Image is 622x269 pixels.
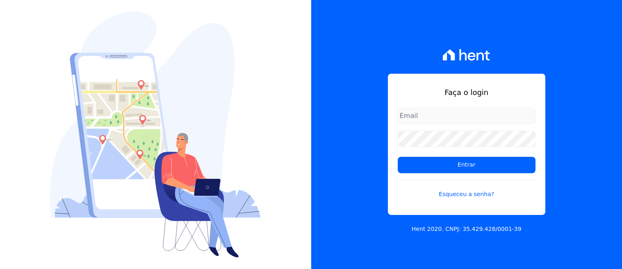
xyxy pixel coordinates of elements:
input: Email [398,108,535,124]
h1: Faça o login [398,87,535,98]
p: Hent 2020. CNPJ: 35.429.428/0001-39 [412,225,522,233]
img: Login [50,11,261,258]
input: Entrar [398,157,535,173]
a: Esqueceu a senha? [398,180,535,199]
